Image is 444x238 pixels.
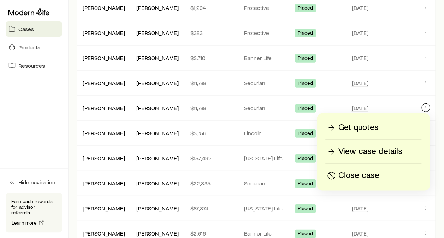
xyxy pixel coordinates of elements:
[190,180,233,187] p: $22,835
[351,105,368,112] span: [DATE]
[244,180,286,187] p: Securian
[83,79,125,87] div: [PERSON_NAME]
[83,105,125,111] a: [PERSON_NAME]
[83,155,125,162] div: [PERSON_NAME]
[351,205,368,212] span: [DATE]
[298,180,313,188] span: Placed
[83,180,125,186] a: [PERSON_NAME]
[136,230,179,237] div: [PERSON_NAME]
[18,25,34,32] span: Cases
[83,205,125,212] a: [PERSON_NAME]
[298,231,313,238] span: Placed
[351,29,368,36] span: [DATE]
[6,21,62,37] a: Cases
[351,79,368,87] span: [DATE]
[244,155,286,162] p: [US_STATE] Life
[83,105,125,112] div: [PERSON_NAME]
[6,40,62,55] a: Products
[351,230,368,237] span: [DATE]
[83,79,125,86] a: [PERSON_NAME]
[325,122,421,134] a: Get quotes
[338,170,379,182] p: Close case
[136,180,179,187] div: [PERSON_NAME]
[83,4,125,12] div: [PERSON_NAME]
[190,155,233,162] p: $157,492
[83,130,125,136] a: [PERSON_NAME]
[338,146,402,157] p: View case details
[6,193,62,232] div: Earn cash rewards for advisor referrals.Learn more
[136,155,179,162] div: [PERSON_NAME]
[244,230,286,237] p: Banner Life
[136,29,179,37] div: [PERSON_NAME]
[18,179,55,186] span: Hide navigation
[298,55,313,63] span: Placed
[298,30,313,37] span: Placed
[83,155,125,161] a: [PERSON_NAME]
[298,80,313,88] span: Placed
[136,105,179,112] div: [PERSON_NAME]
[190,130,233,137] p: $3,756
[298,5,313,12] span: Placed
[190,54,233,61] p: $3,710
[244,105,286,112] p: Securian
[83,130,125,137] div: [PERSON_NAME]
[190,79,233,87] p: $11,788
[83,54,125,62] div: [PERSON_NAME]
[18,62,45,69] span: Resources
[12,220,37,225] span: Learn more
[325,170,421,182] button: Close case
[298,206,313,213] span: Placed
[351,4,368,11] span: [DATE]
[83,230,125,237] a: [PERSON_NAME]
[83,29,125,37] div: [PERSON_NAME]
[136,205,179,212] div: [PERSON_NAME]
[136,79,179,87] div: [PERSON_NAME]
[351,54,368,61] span: [DATE]
[338,122,379,133] p: Get quotes
[83,54,125,61] a: [PERSON_NAME]
[18,44,40,51] span: Products
[325,146,421,158] a: View case details
[190,105,233,112] p: $11,788
[136,4,179,12] div: [PERSON_NAME]
[298,130,313,138] span: Placed
[244,29,286,36] p: Protective
[190,4,233,11] p: $1,204
[298,155,313,163] span: Placed
[190,205,233,212] p: $87,374
[244,4,286,11] p: Protective
[83,4,125,11] a: [PERSON_NAME]
[11,198,57,215] p: Earn cash rewards for advisor referrals.
[83,29,125,36] a: [PERSON_NAME]
[298,105,313,113] span: Placed
[244,79,286,87] p: Securian
[136,54,179,62] div: [PERSON_NAME]
[244,130,286,137] p: Lincoln
[6,58,62,73] a: Resources
[244,54,286,61] p: Banner Life
[190,230,233,237] p: $2,616
[136,130,179,137] div: [PERSON_NAME]
[190,29,233,36] p: $383
[6,174,62,190] button: Hide navigation
[244,205,286,212] p: [US_STATE] Life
